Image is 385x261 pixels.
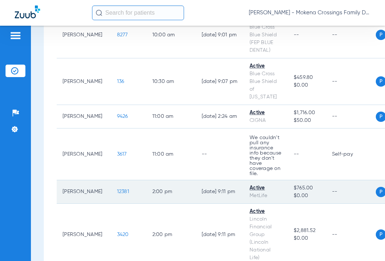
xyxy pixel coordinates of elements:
[250,62,282,70] div: Active
[294,74,320,81] span: $459.80
[294,81,320,89] span: $0.00
[92,6,184,20] input: Search for patients
[117,152,127,157] span: 3617
[57,12,111,58] td: [PERSON_NAME]
[117,114,128,119] span: 9426
[326,105,376,128] td: --
[146,12,196,58] td: 10:00 AM
[294,235,320,242] span: $0.00
[117,79,124,84] span: 136
[196,12,244,58] td: [DATE] 9:01 PM
[196,180,244,204] td: [DATE] 9:11 PM
[249,9,370,17] span: [PERSON_NAME] - Mokena Crossings Family Dental
[250,23,282,54] div: Blue Cross Blue Shield (FEP BLUE DENTAL)
[326,12,376,58] td: --
[250,117,282,124] div: CIGNA
[15,6,40,18] img: Zuub Logo
[146,180,196,204] td: 2:00 PM
[294,109,320,117] span: $1,716.00
[117,232,129,237] span: 3420
[326,180,376,204] td: --
[117,189,129,194] span: 12381
[250,109,282,117] div: Active
[294,192,320,200] span: $0.00
[196,105,244,128] td: [DATE] 2:24 AM
[146,105,196,128] td: 11:00 AM
[196,128,244,180] td: --
[250,70,282,101] div: Blue Cross Blue Shield of [US_STATE]
[294,227,320,235] span: $2,881.52
[294,152,299,157] span: --
[57,105,111,128] td: [PERSON_NAME]
[146,128,196,180] td: 11:00 AM
[250,184,282,192] div: Active
[196,58,244,105] td: [DATE] 9:07 PM
[294,32,299,37] span: --
[326,58,376,105] td: --
[294,184,320,192] span: $765.00
[250,208,282,215] div: Active
[326,128,376,180] td: Self-pay
[96,10,102,16] img: Search Icon
[117,32,128,37] span: 8277
[250,135,282,176] p: We couldn’t pull any insurance info because they don’t have coverage on file.
[294,117,320,124] span: $50.00
[146,58,196,105] td: 10:30 AM
[10,31,21,40] img: hamburger-icon
[57,128,111,180] td: [PERSON_NAME]
[57,58,111,105] td: [PERSON_NAME]
[250,192,282,200] div: MetLife
[57,180,111,204] td: [PERSON_NAME]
